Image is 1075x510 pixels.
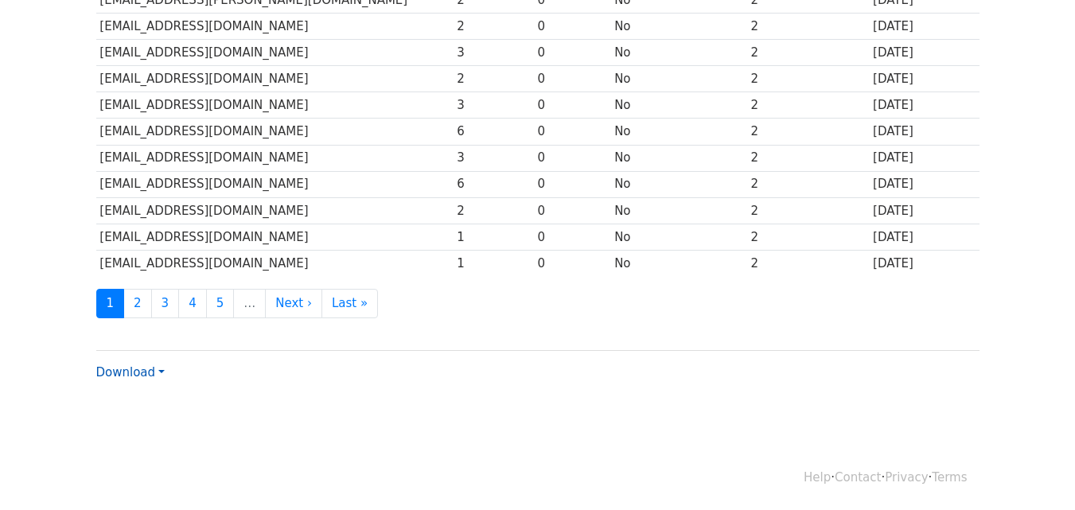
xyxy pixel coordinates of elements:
td: 2 [747,40,869,66]
td: [EMAIL_ADDRESS][DOMAIN_NAME] [96,250,454,276]
td: No [610,197,746,224]
td: 0 [534,66,611,92]
td: 1 [453,224,533,250]
td: 2 [453,66,533,92]
td: 2 [747,197,869,224]
td: 0 [534,224,611,250]
td: [EMAIL_ADDRESS][DOMAIN_NAME] [96,119,454,145]
td: 2 [747,224,869,250]
a: Next › [265,289,322,318]
a: 1 [96,289,125,318]
td: 2 [747,145,869,171]
td: 3 [453,40,533,66]
td: [DATE] [869,224,979,250]
td: 2 [453,197,533,224]
td: 0 [534,119,611,145]
td: No [610,40,746,66]
a: Terms [932,470,967,485]
td: [EMAIL_ADDRESS][DOMAIN_NAME] [96,40,454,66]
td: [EMAIL_ADDRESS][DOMAIN_NAME] [96,171,454,197]
td: [DATE] [869,197,979,224]
td: 2 [453,14,533,40]
td: 2 [747,14,869,40]
td: No [610,145,746,171]
td: 0 [534,92,611,119]
td: 2 [747,66,869,92]
a: Last » [321,289,378,318]
a: Download [96,365,165,380]
td: 2 [747,171,869,197]
td: 0 [534,171,611,197]
td: No [610,92,746,119]
td: [DATE] [869,14,979,40]
td: 2 [747,92,869,119]
a: Help [804,470,831,485]
a: Contact [835,470,881,485]
td: [DATE] [869,40,979,66]
td: [DATE] [869,145,979,171]
a: Privacy [885,470,928,485]
td: 1 [453,250,533,276]
td: [EMAIL_ADDRESS][DOMAIN_NAME] [96,224,454,250]
td: No [610,224,746,250]
td: 0 [534,14,611,40]
td: No [610,171,746,197]
a: 5 [206,289,235,318]
td: 3 [453,92,533,119]
td: [EMAIL_ADDRESS][DOMAIN_NAME] [96,92,454,119]
a: 3 [151,289,180,318]
td: [DATE] [869,171,979,197]
td: 0 [534,145,611,171]
td: 0 [534,40,611,66]
td: 2 [747,250,869,276]
td: 0 [534,197,611,224]
td: [DATE] [869,250,979,276]
td: [DATE] [869,119,979,145]
td: [EMAIL_ADDRESS][DOMAIN_NAME] [96,66,454,92]
td: [DATE] [869,92,979,119]
td: 6 [453,171,533,197]
td: [EMAIL_ADDRESS][DOMAIN_NAME] [96,14,454,40]
td: [EMAIL_ADDRESS][DOMAIN_NAME] [96,197,454,224]
td: 2 [747,119,869,145]
td: 6 [453,119,533,145]
td: 3 [453,145,533,171]
td: No [610,119,746,145]
td: No [610,66,746,92]
a: 4 [178,289,207,318]
a: 2 [123,289,152,318]
td: [DATE] [869,66,979,92]
td: 0 [534,250,611,276]
td: No [610,250,746,276]
td: No [610,14,746,40]
iframe: Chat Widget [995,434,1075,510]
td: [EMAIL_ADDRESS][DOMAIN_NAME] [96,145,454,171]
